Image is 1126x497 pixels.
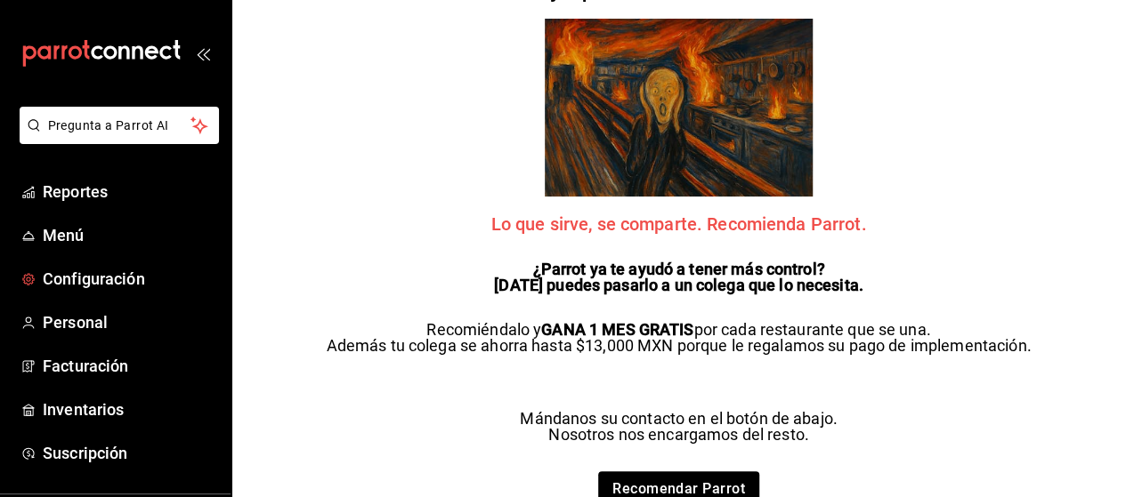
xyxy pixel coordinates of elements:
button: open_drawer_menu [196,46,210,60]
span: Reportes [43,180,216,204]
strong: [DATE] puedes pasarlo a un colega que lo necesita. [494,276,863,294]
span: Suscripción [43,441,216,465]
a: Pregunta a Parrot AI [12,129,219,148]
span: Menú [43,223,216,247]
img: referrals Parrot [545,19,812,196]
p: Recomiéndalo y por cada restaurante que se una. Además tu colega se ahorra hasta $13,000 MXN porq... [327,322,1032,354]
strong: GANA 1 MES GRATIS [541,320,693,339]
strong: ¿Parrot ya te ayudó a tener más control? [532,260,824,278]
button: Pregunta a Parrot AI [20,107,219,144]
span: Personal [43,310,216,334]
span: Configuración [43,267,216,291]
span: Inventarios [43,397,216,421]
span: Lo que sirve, se comparte. Recomienda Parrot. [491,215,867,233]
span: Facturación [43,354,216,378]
span: Pregunta a Parrot AI [48,116,191,135]
p: Mándanos su contacto en el botón de abajo. Nosotros nos encargamos del resto. [520,411,838,443]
